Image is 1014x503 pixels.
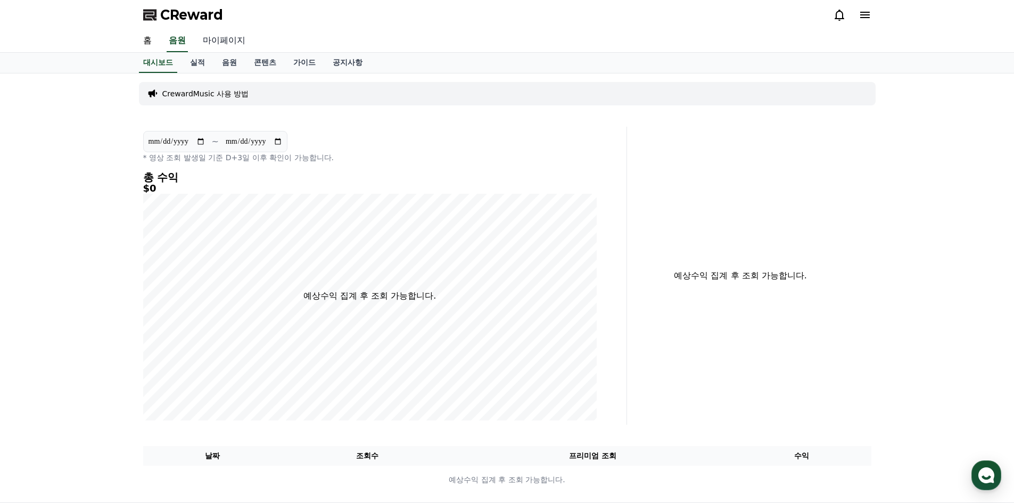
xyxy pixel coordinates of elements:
[144,474,871,485] p: 예상수익 집계 후 조회 가능합니다.
[167,30,188,52] a: 음원
[139,53,177,73] a: 대시보드
[636,269,846,282] p: 예상수익 집계 후 조회 가능합니다.
[137,337,204,364] a: 설정
[194,30,254,52] a: 마이페이지
[164,353,177,362] span: 설정
[285,53,324,73] a: 가이드
[324,53,371,73] a: 공지사항
[212,135,219,148] p: ~
[213,53,245,73] a: 음원
[162,88,249,99] a: CrewardMusic 사용 방법
[135,30,160,52] a: 홈
[453,446,732,466] th: 프리미엄 조회
[34,353,40,362] span: 홈
[143,446,282,466] th: 날짜
[143,152,597,163] p: * 영상 조회 발생일 기준 D+3일 이후 확인이 가능합니다.
[143,6,223,23] a: CReward
[70,337,137,364] a: 대화
[732,446,871,466] th: 수익
[160,6,223,23] span: CReward
[182,53,213,73] a: 실적
[143,183,597,194] h5: $0
[303,290,436,302] p: 예상수익 집계 후 조회 가능합니다.
[97,354,110,362] span: 대화
[282,446,452,466] th: 조회수
[245,53,285,73] a: 콘텐츠
[3,337,70,364] a: 홈
[143,171,597,183] h4: 총 수익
